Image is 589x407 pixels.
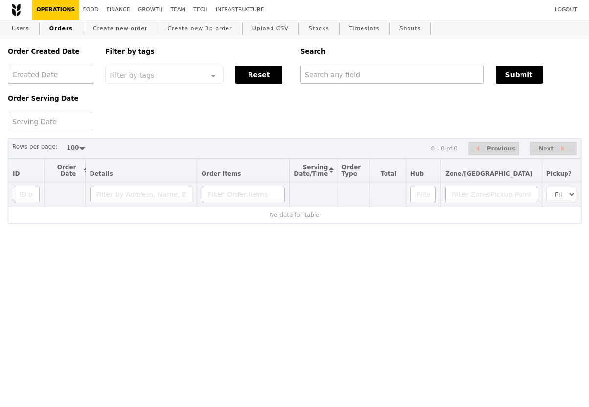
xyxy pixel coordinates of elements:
[249,20,293,38] a: Upload CSV
[8,95,93,102] h5: Order Serving Date
[45,20,77,38] a: Orders
[546,171,572,177] span: Pickup?
[538,143,554,154] span: Next
[341,164,361,177] span: Order Type
[468,142,519,156] button: Previous
[12,142,58,151] label: Rows per page:
[410,171,424,177] span: Hub
[445,187,537,202] input: Filter Zone/Pickup Point
[496,66,543,84] button: Submit
[13,171,20,177] span: ID
[89,20,152,38] a: Create new order
[410,187,436,202] input: Filter Hub
[300,48,581,55] h5: Search
[235,66,282,84] button: Reset
[12,3,21,16] img: Grain logo
[90,187,192,202] input: Filter by Address, Name, Email, Mobile
[8,48,93,55] h5: Order Created Date
[110,70,154,79] span: Filter by tags
[487,143,516,154] span: Previous
[164,20,236,38] a: Create new 3p order
[530,142,577,156] button: Next
[345,20,383,38] a: Timeslots
[13,212,576,218] div: No data for table
[90,171,113,177] span: Details
[8,113,93,130] input: Serving Date
[8,66,93,84] input: Created Date
[445,171,533,177] span: Zone/[GEOGRAPHIC_DATA]
[105,48,289,55] h5: Filter by tags
[8,20,33,38] a: Users
[431,145,457,152] div: 0 - 0 of 0
[13,187,40,202] input: ID or Salesperson name
[202,171,241,177] span: Order Items
[396,20,425,38] a: Shouts
[300,66,484,84] input: Search any field
[202,187,285,202] input: Filter Order Items
[305,20,333,38] a: Stocks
